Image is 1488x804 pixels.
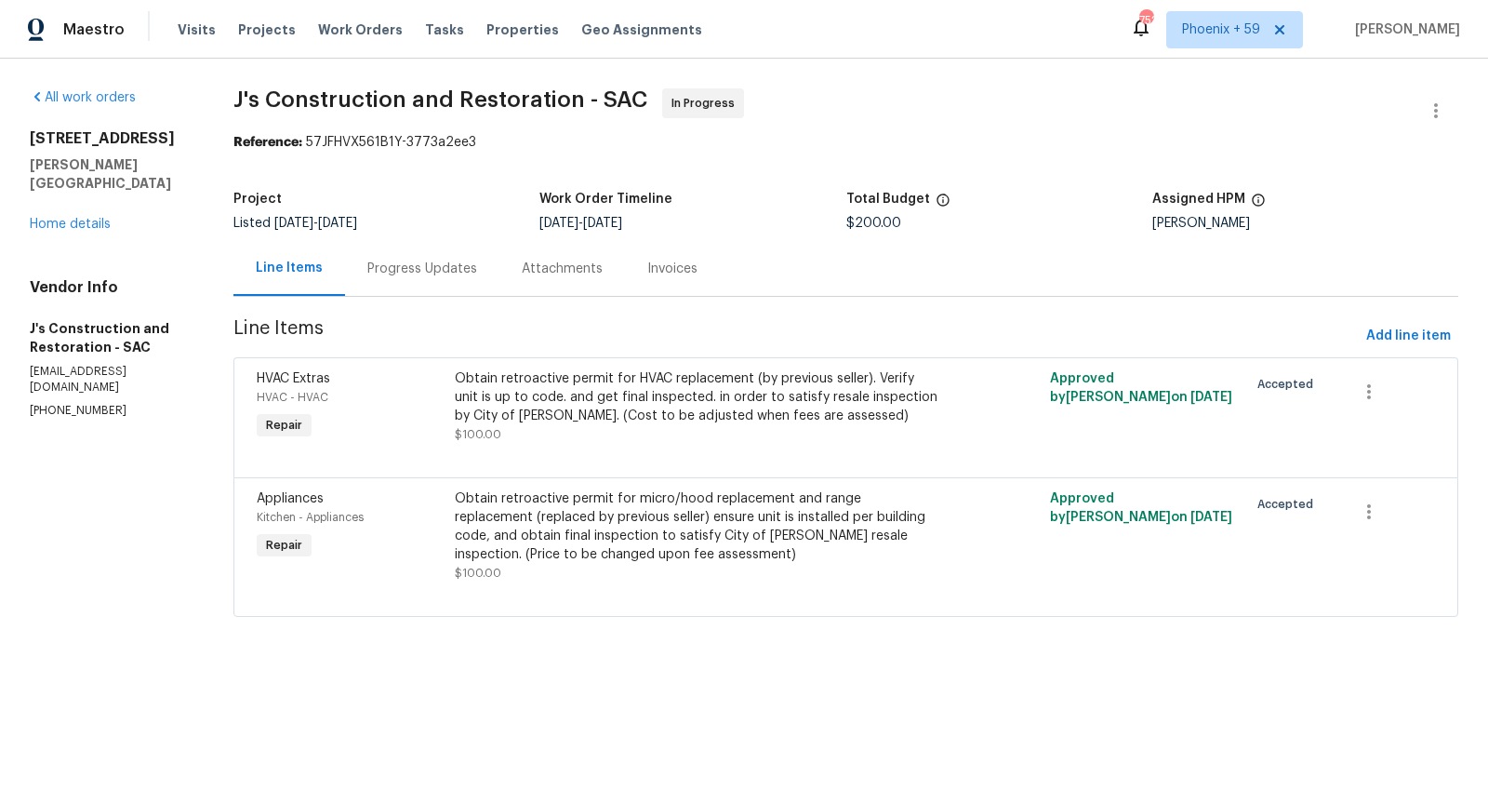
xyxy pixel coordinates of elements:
p: [PHONE_NUMBER] [30,403,189,419]
a: Home details [30,218,111,231]
span: Repair [259,416,310,435]
span: [DATE] [539,217,578,230]
span: HVAC - HVAC [257,392,328,403]
span: - [274,217,357,230]
div: Progress Updates [367,260,477,278]
div: [PERSON_NAME] [1152,217,1458,230]
span: Repair [259,536,310,555]
button: Add line item [1359,319,1458,354]
div: 57JFHVX561B1Y-3773a2ee3 [233,133,1458,152]
span: Projects [238,20,296,39]
span: HVAC Extras [257,372,330,385]
h4: Vendor Info [30,278,189,297]
span: Geo Assignments [581,20,702,39]
h5: Project [233,193,282,206]
span: $100.00 [455,429,501,440]
span: [DATE] [1190,391,1232,404]
span: Line Items [233,319,1359,354]
div: Obtain retroactive permit for HVAC replacement (by previous seller). Verify unit is up to code. a... [455,369,939,425]
h5: [PERSON_NAME][GEOGRAPHIC_DATA] [30,155,189,193]
div: Obtain retroactive permit for micro/hood replacement and range replacement (replaced by previous ... [455,489,939,564]
span: Visits [178,20,216,39]
span: Maestro [63,20,125,39]
span: Work Orders [318,20,403,39]
b: Reference: [233,136,302,149]
div: 752 [1139,11,1152,30]
div: Invoices [647,260,697,278]
span: [DATE] [1190,511,1232,524]
span: Accepted [1257,375,1321,394]
span: Phoenix + 59 [1182,20,1260,39]
span: [DATE] [583,217,622,230]
a: All work orders [30,91,136,104]
h2: [STREET_ADDRESS] [30,129,189,148]
span: Add line item [1366,325,1451,348]
span: Kitchen - Appliances [257,512,364,523]
span: Listed [233,217,357,230]
span: $100.00 [455,568,501,579]
span: $200.00 [846,217,901,230]
span: Properties [486,20,559,39]
h5: Total Budget [846,193,930,206]
span: Approved by [PERSON_NAME] on [1050,372,1232,404]
h5: Assigned HPM [1152,193,1245,206]
span: The total cost of line items that have been proposed by Opendoor. This sum includes line items th... [936,193,950,217]
span: - [539,217,622,230]
span: Appliances [257,492,324,505]
span: [PERSON_NAME] [1348,20,1460,39]
div: Line Items [256,259,323,277]
span: J's Construction and Restoration - SAC [233,88,647,111]
span: Accepted [1257,495,1321,514]
span: [DATE] [318,217,357,230]
h5: Work Order Timeline [539,193,672,206]
span: [DATE] [274,217,313,230]
div: Attachments [522,260,603,278]
span: Tasks [425,23,464,36]
span: Approved by [PERSON_NAME] on [1050,492,1232,524]
p: [EMAIL_ADDRESS][DOMAIN_NAME] [30,364,189,395]
span: The hpm assigned to this work order. [1251,193,1266,217]
h5: J's Construction and Restoration - SAC [30,319,189,356]
span: In Progress [671,94,742,113]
